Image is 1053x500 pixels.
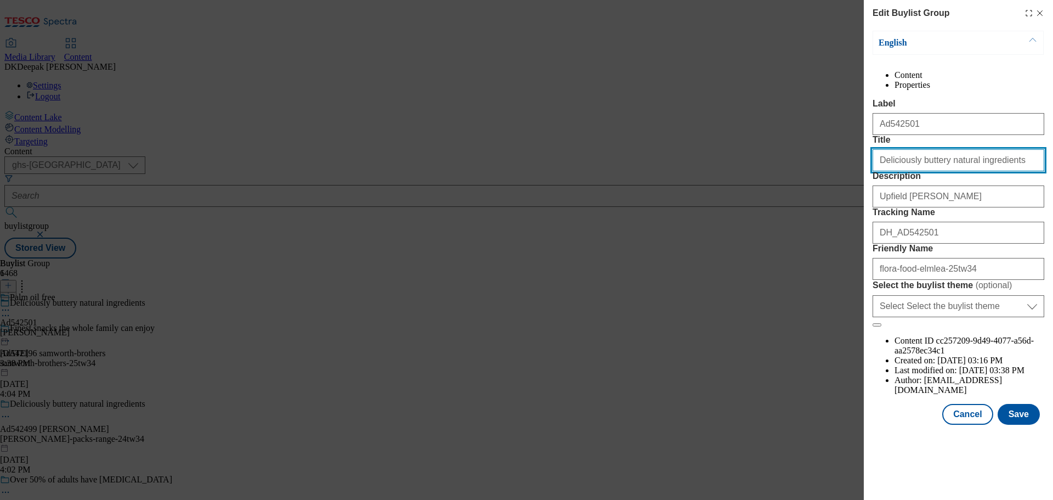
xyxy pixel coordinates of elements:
label: Friendly Name [873,244,1044,254]
label: Tracking Name [873,207,1044,217]
span: [DATE] 03:16 PM [937,356,1003,365]
span: cc257209-9d49-4077-a56d-aa2578ec34c1 [895,336,1034,355]
button: Cancel [942,404,993,425]
li: Content [895,70,1044,80]
span: [DATE] 03:38 PM [959,366,1024,375]
span: [EMAIL_ADDRESS][DOMAIN_NAME] [895,375,1002,395]
li: Author: [895,375,1044,395]
label: Title [873,135,1044,145]
label: Select the buylist theme [873,280,1044,291]
input: Enter Friendly Name [873,258,1044,280]
li: Created on: [895,356,1044,366]
li: Last modified on: [895,366,1044,375]
h4: Edit Buylist Group [873,7,949,20]
li: Properties [895,80,1044,90]
button: Save [998,404,1040,425]
p: English [879,37,994,48]
input: Enter Tracking Name [873,222,1044,244]
input: Enter Description [873,186,1044,207]
input: Enter Label [873,113,1044,135]
label: Description [873,171,1044,181]
label: Label [873,99,1044,109]
input: Enter Title [873,149,1044,171]
li: Content ID [895,336,1044,356]
span: ( optional ) [976,280,1012,290]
